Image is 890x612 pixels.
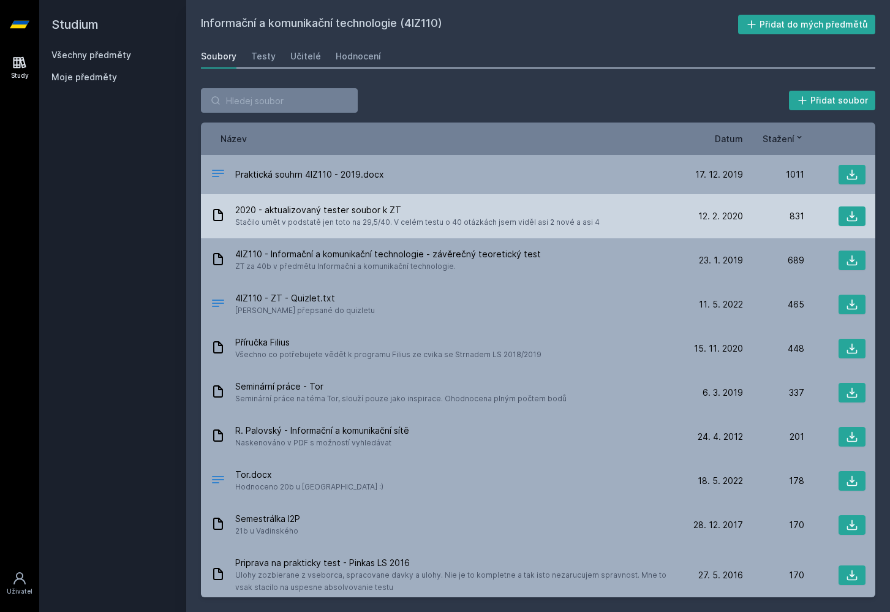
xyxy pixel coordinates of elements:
span: Semestrálka I2P [235,513,300,525]
button: Stažení [763,132,804,145]
div: 465 [743,298,804,311]
span: R. Palovský - Informační a komunikační sítě [235,425,409,437]
a: Study [2,49,37,86]
span: 27. 5. 2016 [698,569,743,581]
span: Ulohy zozbierane z vseborca, spracovane davky a ulohy. Nie je to kompletne a tak isto nezarucujem... [235,569,677,594]
span: Priprava na prakticky test - Pinkas LS 2016 [235,557,677,569]
div: 170 [743,569,804,581]
span: 2020 - aktualizovaný tester soubor k ZT [235,204,600,216]
span: Naskenováno v PDF s možností vyhledávat [235,437,409,449]
input: Hledej soubor [201,88,358,113]
span: Příručka Filius [235,336,541,349]
button: Přidat do mých předmětů [738,15,876,34]
div: 689 [743,254,804,266]
span: 6. 3. 2019 [703,387,743,399]
a: Hodnocení [336,44,381,69]
span: Stažení [763,132,794,145]
span: 17. 12. 2019 [695,168,743,181]
span: Hodnoceno 20b u [GEOGRAPHIC_DATA] :) [235,481,383,493]
span: 15. 11. 2020 [694,342,743,355]
span: 18. 5. 2022 [698,475,743,487]
div: Soubory [201,50,236,62]
div: Uživatel [7,587,32,596]
span: 28. 12. 2017 [693,519,743,531]
div: DOCX [211,472,225,490]
a: Testy [251,44,276,69]
span: Seminární práce - Tor [235,380,567,393]
div: 170 [743,519,804,531]
span: 11. 5. 2022 [699,298,743,311]
div: Study [11,71,29,80]
span: 21b u Vadinského [235,525,300,537]
span: 24. 4. 2012 [698,431,743,443]
span: Tor.docx [235,469,383,481]
span: 4IZ110 - ZT - Quizlet.txt [235,292,375,304]
div: 448 [743,342,804,355]
a: Učitelé [290,44,321,69]
a: Soubory [201,44,236,69]
div: Hodnocení [336,50,381,62]
div: Testy [251,50,276,62]
span: Všechno co potřebujete vědět k programu Filius ze cvika se Strnadem LS 2018/2019 [235,349,541,361]
span: [PERSON_NAME] přepsané do quizletu [235,304,375,317]
span: 12. 2. 2020 [698,210,743,222]
span: 23. 1. 2019 [699,254,743,266]
a: Všechny předměty [51,50,131,60]
div: TXT [211,296,225,314]
div: 337 [743,387,804,399]
span: ZT za 40b v předmětu Informační a komunikační technologie. [235,260,541,273]
button: Datum [715,132,743,145]
div: Učitelé [290,50,321,62]
span: Stačilo umět v podstatě jen toto na 29,5/40. V celém testu o 40 otázkách jsem viděl asi 2 nové a ... [235,216,600,229]
button: Přidat soubor [789,91,876,110]
div: 831 [743,210,804,222]
span: 4IZ110 - Informační a komunikační technologie - závěrečný teoretický test [235,248,541,260]
h2: Informační a komunikační technologie (4IZ110) [201,15,738,34]
button: Název [221,132,247,145]
a: Uživatel [2,565,37,602]
div: 201 [743,431,804,443]
div: DOCX [211,166,225,184]
span: Seminární práce na téma Tor, slouží pouze jako inspirace. Ohodnocena plným počtem bodů [235,393,567,405]
div: 178 [743,475,804,487]
span: Moje předměty [51,71,117,83]
span: Praktická souhrn 4IZ110 - 2019.docx [235,168,384,181]
div: 1011 [743,168,804,181]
